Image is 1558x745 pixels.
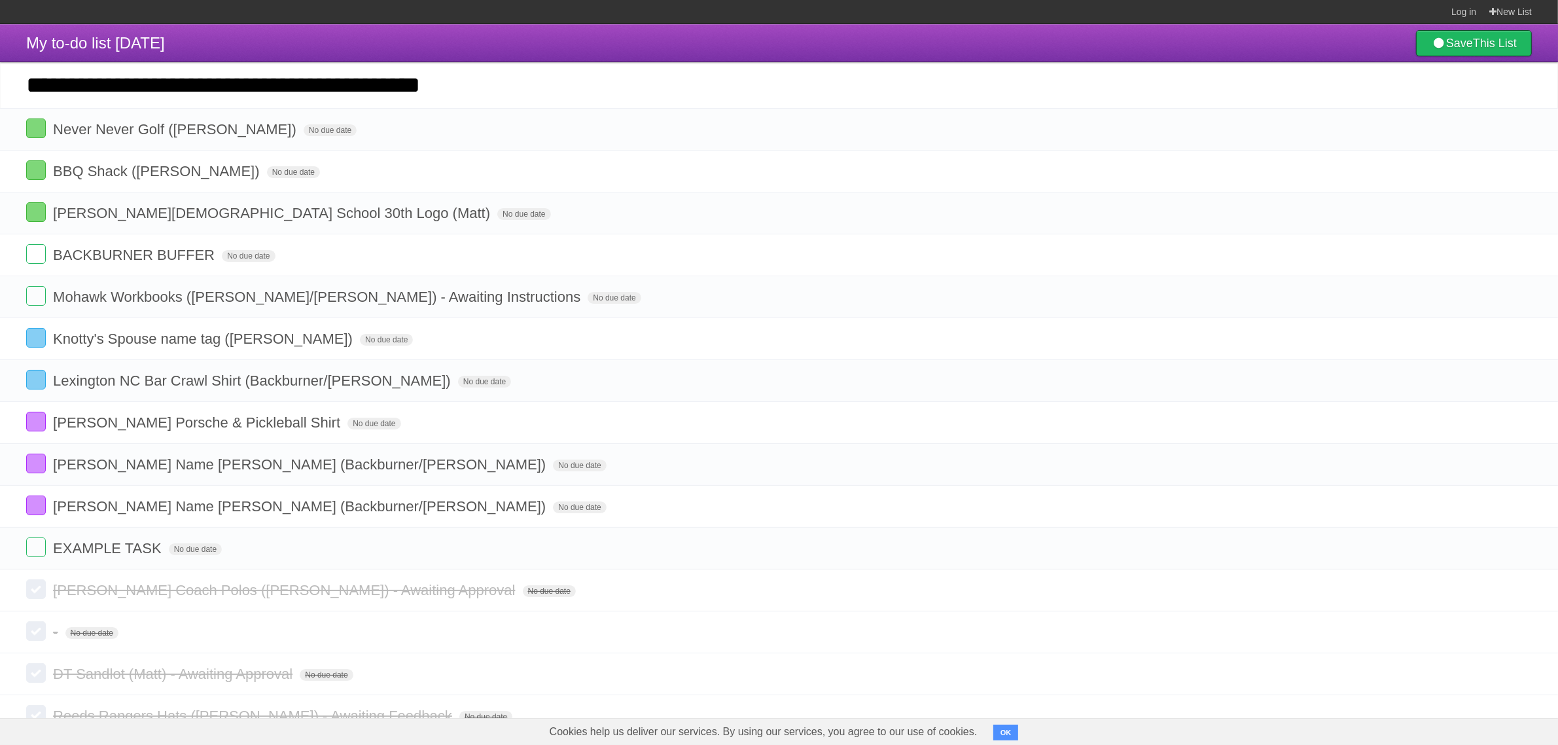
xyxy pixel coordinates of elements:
span: No due date [347,418,400,429]
span: Lexington NC Bar Crawl Shirt (Backburner/[PERSON_NAME]) [53,372,454,389]
label: Done [26,370,46,390]
label: Done [26,286,46,306]
label: Done [26,454,46,473]
span: Never Never Golf ([PERSON_NAME]) [53,121,300,137]
span: No due date [553,460,606,471]
label: Done [26,621,46,641]
label: Done [26,537,46,557]
span: DT Sandlot (Matt) - Awaiting Approval [53,666,296,682]
span: Cookies help us deliver our services. By using our services, you agree to our use of cookies. [537,719,991,745]
span: Mohawk Workbooks ([PERSON_NAME]/[PERSON_NAME]) - Awaiting Instructions [53,289,584,305]
a: SaveThis List [1416,30,1532,56]
span: BACKBURNER BUFFER [53,247,218,263]
span: Knotty's Spouse name tag ([PERSON_NAME]) [53,331,356,347]
span: No due date [553,501,606,513]
button: OK [993,725,1019,740]
span: No due date [169,543,222,555]
label: Done [26,118,46,138]
span: No due date [222,250,275,262]
label: Done [26,705,46,725]
label: Done [26,160,46,180]
span: No due date [65,627,118,639]
span: No due date [497,208,550,220]
span: [PERSON_NAME] Porsche & Pickleball Shirt [53,414,344,431]
span: No due date [304,124,357,136]
label: Done [26,579,46,599]
span: [PERSON_NAME][DEMOGRAPHIC_DATA] School 30th Logo (Matt) [53,205,493,221]
span: [PERSON_NAME] Name [PERSON_NAME] (Backburner/[PERSON_NAME]) [53,498,549,515]
span: No due date [458,376,511,388]
span: No due date [300,669,353,681]
span: No due date [588,292,641,304]
label: Done [26,202,46,222]
span: BBQ Shack ([PERSON_NAME]) [53,163,262,179]
label: Done [26,328,46,348]
span: Reeds Rangers Hats ([PERSON_NAME]) - Awaiting Feedback [53,708,455,724]
span: No due date [360,334,413,346]
span: EXAMPLE TASK [53,540,164,556]
span: No due date [523,585,576,597]
label: Done [26,412,46,431]
span: No due date [459,711,512,723]
span: [PERSON_NAME] Name [PERSON_NAME] (Backburner/[PERSON_NAME]) [53,456,549,473]
span: No due date [267,166,320,178]
label: Done [26,496,46,515]
span: [PERSON_NAME] Coach Polos ([PERSON_NAME]) - Awaiting Approval [53,582,518,598]
span: My to-do list [DATE] [26,34,165,52]
label: Done [26,244,46,264]
label: Done [26,663,46,683]
b: This List [1473,37,1517,50]
span: - [53,624,61,640]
